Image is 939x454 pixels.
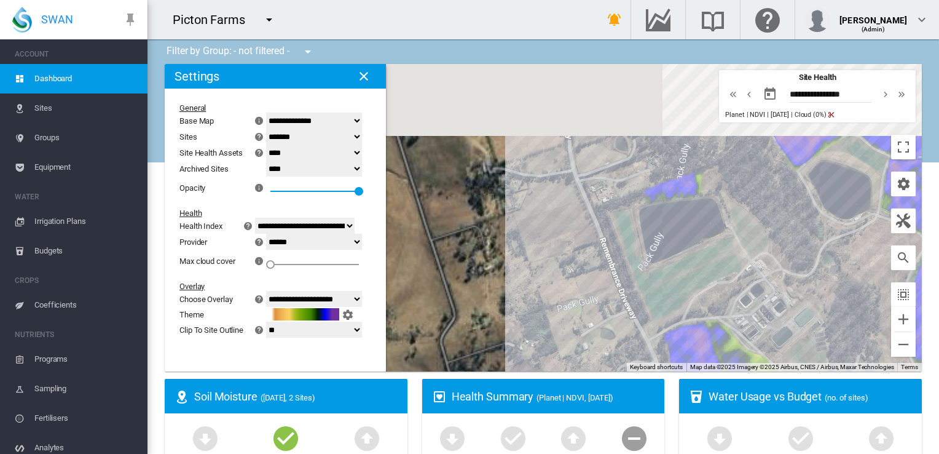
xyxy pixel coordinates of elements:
span: NUTRIENTS [15,325,138,344]
span: Programs [34,344,138,374]
div: Health Index [179,221,222,231]
button: Keyboard shortcuts [630,363,683,372]
md-icon: Click here for help [753,12,782,27]
md-icon: icon-content-cut [827,110,836,120]
button: icon-close [352,64,376,89]
md-icon: icon-chevron-double-left [726,87,740,102]
md-icon: icon-chevron-down [914,12,929,27]
div: Health Summary [452,389,655,404]
button: Zoom out [891,332,916,357]
button: icon-bell-ring [602,7,627,32]
button: icon-help-circle [251,145,268,160]
img: profile.jpg [805,7,830,32]
img: SWAN-Landscape-Logo-Colour-drop.png [12,7,32,33]
button: icon-chevron-double-left [725,87,741,102]
md-icon: icon-help-circle [252,292,267,306]
button: icon-magnify [891,245,916,270]
button: icon-help-circle [240,218,257,233]
span: (no. of sites) [825,393,868,402]
div: Max cloud cover [179,257,235,266]
md-icon: icon-information [253,253,268,268]
h2: Settings [175,69,219,84]
md-icon: Search the knowledge base [698,12,728,27]
button: icon-menu-down [296,39,320,64]
button: icon-cog [891,172,916,196]
div: Sites [179,132,197,141]
div: General [179,103,356,113]
div: Provider [179,237,207,247]
span: Groups [34,123,138,153]
md-icon: icon-checkbox-marked-circle [498,423,528,453]
button: md-calendar [758,82,782,106]
span: Sampling [34,374,138,404]
span: Equipment [34,153,138,182]
md-icon: icon-arrow-down-bold-circle [438,423,467,453]
span: SWAN [41,12,73,27]
div: Theme [179,310,268,319]
md-icon: icon-close [356,69,371,84]
md-icon: icon-help-circle [252,145,267,160]
md-icon: icon-heart-box-outline [432,389,447,404]
div: Soil Moisture [194,389,398,404]
button: Toggle fullscreen view [891,135,916,159]
md-icon: icon-chevron-left [742,87,756,102]
div: Health [179,209,356,218]
button: Zoom in [891,307,916,332]
md-icon: icon-arrow-down-bold-circle [705,423,734,453]
span: (Admin) [862,26,886,33]
md-icon: icon-help-circle [252,322,267,337]
div: Opacity [179,183,205,193]
span: WATER [15,187,138,207]
md-icon: icon-magnify [896,250,911,265]
button: icon-help-circle [251,322,268,337]
md-icon: icon-bell-ring [607,12,622,27]
span: Sites [34,94,138,123]
div: Archived Sites [179,164,268,173]
div: Choose Overlay [179,295,233,304]
button: icon-chevron-right [878,87,894,102]
md-icon: icon-arrow-down-bold-circle [191,423,220,453]
span: Irrigation Plans [34,207,138,236]
div: Site Health Assets [179,148,243,157]
span: Budgets [34,236,138,266]
span: Fertilisers [34,404,138,433]
button: icon-chevron-double-right [894,87,910,102]
md-icon: icon-minus-circle [619,423,649,453]
button: icon-select-all [891,282,916,307]
md-icon: icon-help-circle [241,218,256,233]
span: Map data ©2025 Imagery ©2025 Airbus, CNES / Airbus, Maxar Technologies [690,364,894,370]
md-icon: Go to the Data Hub [643,12,673,27]
md-icon: icon-checkbox-marked-circle [786,423,815,453]
a: Terms [901,364,918,370]
md-icon: icon-cog [896,177,911,191]
button: icon-chevron-left [741,87,757,102]
md-icon: icon-map-marker-radius [175,389,189,404]
button: icon-cog [339,307,356,322]
div: Water Usage vs Budget [709,389,912,404]
span: ACCOUNT [15,44,138,64]
md-icon: icon-cog [340,307,355,322]
md-icon: icon-information [253,113,268,128]
md-icon: icon-chevron-double-right [895,87,908,102]
span: (Planet | NDVI, [DATE]) [536,393,613,402]
button: icon-menu-down [257,7,281,32]
div: Overlay [179,282,356,291]
div: Clip To Site Outline [179,325,243,335]
md-icon: icon-help-circle [252,129,267,144]
span: Dashboard [34,64,138,94]
button: icon-help-circle [251,234,268,249]
button: icon-help-circle [251,129,268,144]
div: Base Map [179,116,214,125]
md-icon: icon-menu-down [301,44,315,59]
md-icon: icon-checkbox-marked-circle [271,423,301,453]
div: Filter by Group: - not filtered - [157,39,324,64]
md-icon: icon-information [253,180,268,195]
md-icon: icon-pin [123,12,138,27]
md-icon: icon-arrow-up-bold-circle [866,423,896,453]
md-icon: icon-help-circle [252,234,267,249]
md-icon: icon-cup-water [689,389,704,404]
div: Picton Farms [173,11,256,28]
div: [PERSON_NAME] [839,9,907,22]
span: Coefficients [34,290,138,320]
span: ([DATE], 2 Sites) [261,393,315,402]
